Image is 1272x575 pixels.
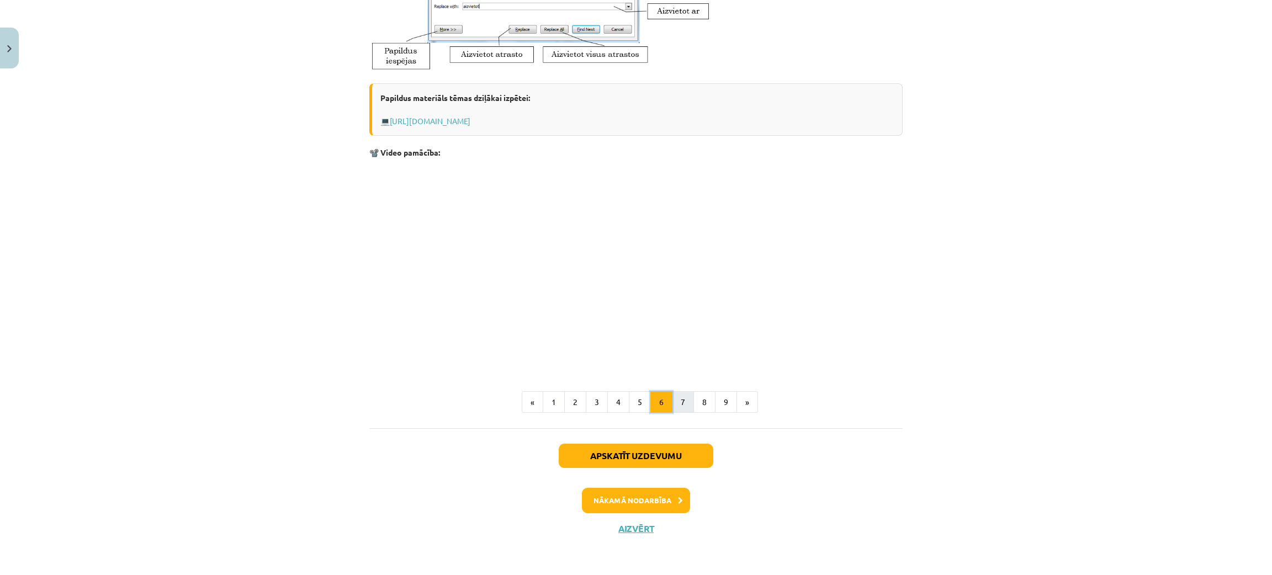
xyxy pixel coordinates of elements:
[586,391,608,413] button: 3
[369,147,440,157] strong: 📽️ Video pamācība:
[380,93,530,103] strong: Papildus materiāls tēmas dziļākai izpētei:
[650,391,672,413] button: 6
[736,391,758,413] button: »
[543,391,565,413] button: 1
[7,45,12,52] img: icon-close-lesson-0947bae3869378f0d4975bcd49f059093ad1ed9edebbc8119c70593378902aed.svg
[369,391,903,413] nav: Page navigation example
[369,83,903,136] div: 💻
[715,391,737,413] button: 9
[390,116,470,126] a: [URL][DOMAIN_NAME]
[615,523,657,534] button: Aizvērt
[522,391,543,413] button: «
[672,391,694,413] button: 7
[629,391,651,413] button: 5
[693,391,715,413] button: 8
[582,488,690,513] button: Nākamā nodarbība
[564,391,586,413] button: 2
[559,444,713,468] button: Apskatīt uzdevumu
[607,391,629,413] button: 4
